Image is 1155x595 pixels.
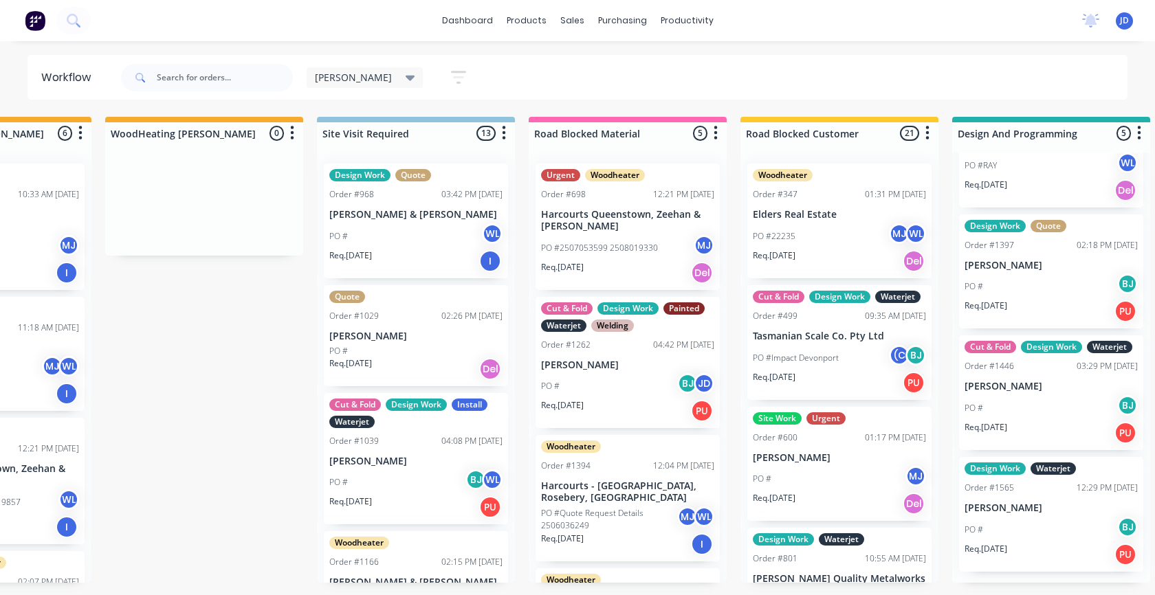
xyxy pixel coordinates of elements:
p: Tasmanian Scale Co. Pty Ltd [753,330,926,342]
div: Urgent [541,169,580,181]
p: Req. [DATE] [541,261,584,273]
div: MJ [889,223,910,244]
div: Order #1029 [329,310,379,322]
div: Del [1114,179,1136,201]
p: PO # [541,380,560,392]
div: BJ [465,469,486,490]
p: Req. [DATE] [329,495,372,508]
div: UrgentWoodheaterOrder #69812:21 PM [DATE]Harcourts Queenstown, Zeehan & [PERSON_NAME]PO #25070535... [536,164,720,290]
div: Welding [591,319,634,332]
div: I [479,250,501,272]
div: PU [903,372,925,394]
div: Quote [329,291,365,303]
div: Design Work [597,302,659,315]
div: Order #1394 [541,460,591,472]
div: 10:33 AM [DATE] [18,188,79,201]
div: 03:42 PM [DATE] [441,188,503,201]
p: PO # [329,476,348,489]
div: 09:35 AM [DATE] [865,310,926,322]
div: sales [553,10,591,31]
div: 01:31 PM [DATE] [865,188,926,201]
div: Design WorkWaterjetOrder #156512:29 PM [DATE][PERSON_NAME]PO #BJReq.[DATE]PU [959,457,1143,572]
div: I [56,262,78,284]
div: Urgent [806,412,846,425]
p: [PERSON_NAME] Quality Metalworks [753,573,926,585]
div: Painted [663,302,705,315]
div: Site WorkUrgentOrder #60001:17 PM [DATE][PERSON_NAME]PO #MJReq.[DATE]Del [747,407,932,521]
p: Req. [DATE] [965,179,1007,191]
p: Req. [DATE] [329,357,372,370]
div: Cut & FoldDesign WorkInstallWaterjetOrder #103904:08 PM [DATE][PERSON_NAME]PO #BJWLReq.[DATE]PU [324,393,508,525]
div: MJ [42,356,63,377]
p: Req. [DATE] [965,421,1007,434]
div: Waterjet [819,533,864,546]
div: 12:04 PM [DATE] [653,460,714,472]
p: PO # [965,524,983,536]
div: Woodheater [585,169,645,181]
div: 02:07 PM [DATE] [18,576,79,588]
p: [PERSON_NAME] [965,381,1138,392]
div: Order #1039 [329,435,379,447]
div: I [56,516,78,538]
div: Design Work [753,533,814,546]
div: Order #968 [329,188,374,201]
div: (C [889,345,910,366]
div: PU [1114,300,1136,322]
p: Harcourts - [GEOGRAPHIC_DATA], Rosebery, [GEOGRAPHIC_DATA] [541,480,714,504]
div: MJ [905,466,926,486]
p: Req. [DATE] [753,371,795,383]
p: Elders Real Estate [753,209,926,221]
div: WoodheaterOrder #34701:31 PM [DATE]Elders Real EstatePO #22235MJWLReq.[DATE]Del [747,164,932,278]
div: Order #1397 [965,239,1014,251]
div: Cut & FoldDesign WorkWaterjetOrder #49909:35 AM [DATE]Tasmanian Scale Co. Pty LtdPO #Impact Devon... [747,285,932,400]
div: Woodheater [541,574,601,586]
p: [PERSON_NAME] [965,502,1138,514]
p: PO # [329,345,348,357]
p: [PERSON_NAME] & [PERSON_NAME] [329,209,503,221]
div: WL [694,506,714,527]
div: BJ [1117,395,1138,416]
div: 01:17 PM [DATE] [865,431,926,444]
p: [PERSON_NAME] [329,330,503,342]
p: [PERSON_NAME] [753,452,926,464]
div: Workflow [41,69,98,86]
p: PO #Impact Devonport [753,352,839,364]
div: I [56,383,78,405]
div: Woodheater [541,440,601,453]
div: WL [58,356,79,377]
div: 04:42 PM [DATE] [653,339,714,351]
div: WL [482,223,503,244]
div: WL [905,223,926,244]
div: PU [691,400,713,422]
p: PO # [965,280,983,293]
p: Req. [DATE] [753,492,795,504]
div: 02:26 PM [DATE] [441,310,503,322]
div: Order #1166 [329,556,379,568]
div: Quote [1031,220,1066,232]
div: PU [1114,543,1136,565]
div: 12:21 PM [DATE] [18,442,79,455]
div: PU [479,496,501,518]
div: Del [903,250,925,272]
div: Cut & Fold [753,291,804,303]
div: Design Work [809,291,870,303]
p: PO #22235 [753,230,795,243]
div: WoodheaterOrder #139412:04 PM [DATE]Harcourts - [GEOGRAPHIC_DATA], Rosebery, [GEOGRAPHIC_DATA]PO ... [536,435,720,561]
p: Harcourts Queenstown, Zeehan & [PERSON_NAME] [541,209,714,232]
p: PO #2507053599 2508019330 [541,242,658,254]
div: Install [452,398,487,411]
div: 02:18 PM [DATE] [1077,239,1138,251]
div: Design Work [329,169,390,181]
div: WL [1117,153,1138,173]
p: PO # [965,402,983,414]
div: BJ [677,373,698,394]
div: BJ [1117,273,1138,294]
p: Req. [DATE] [965,300,1007,312]
div: JD [694,373,714,394]
p: PO # [329,230,348,243]
div: 12:21 PM [DATE] [653,188,714,201]
div: MJ [677,506,698,527]
span: [PERSON_NAME] [315,70,392,85]
div: 11:18 AM [DATE] [18,322,79,334]
input: Search for orders... [157,64,293,91]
